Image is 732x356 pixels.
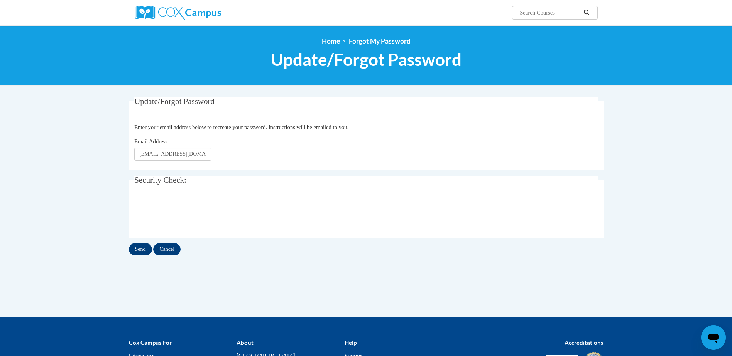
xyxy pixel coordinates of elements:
[565,339,604,346] b: Accreditations
[134,148,211,161] input: Email
[129,339,172,346] b: Cox Campus For
[134,198,252,228] iframe: reCAPTCHA
[134,124,348,130] span: Enter your email address below to recreate your password. Instructions will be emailed to you.
[349,37,411,45] span: Forgot My Password
[134,138,167,144] span: Email Address
[134,175,186,185] span: Security Check:
[581,8,592,17] button: Search
[519,8,581,17] input: Search Courses
[701,325,726,350] iframe: Button to launch messaging window
[135,6,221,20] img: Cox Campus
[237,339,254,346] b: About
[134,97,215,106] span: Update/Forgot Password
[345,339,357,346] b: Help
[322,37,340,45] a: Home
[129,243,152,255] input: Send
[135,6,281,20] a: Cox Campus
[153,243,181,255] input: Cancel
[271,49,462,70] span: Update/Forgot Password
